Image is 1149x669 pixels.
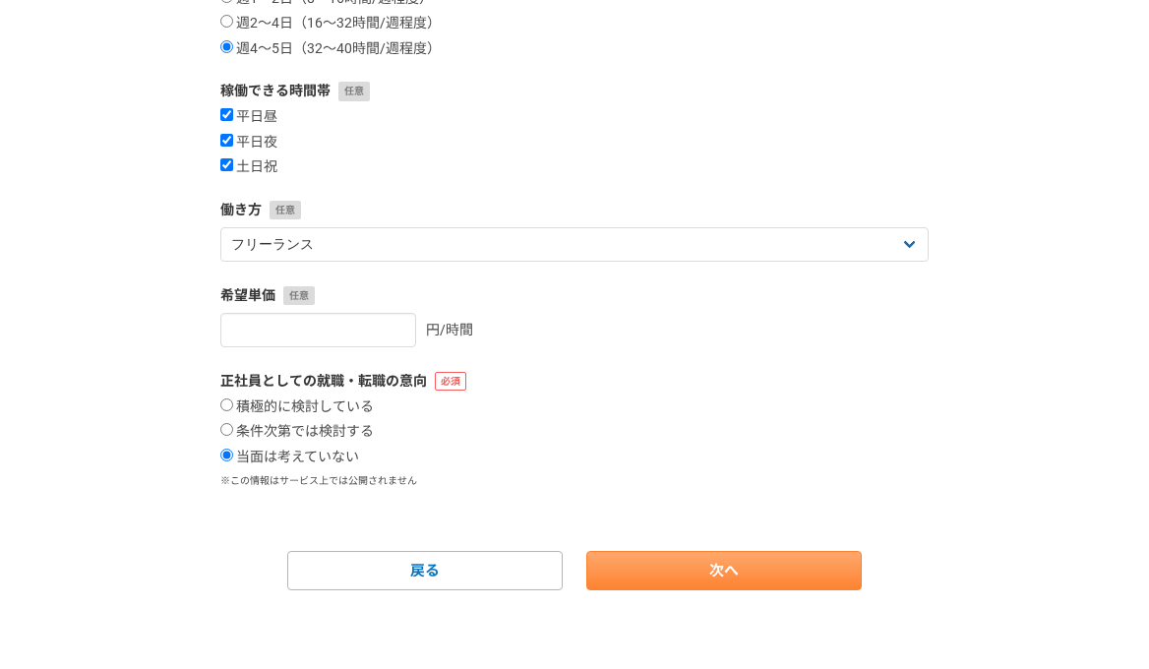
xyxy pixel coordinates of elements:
input: 当面は考えていない [220,449,233,461]
label: 週4〜5日（32〜40時間/週程度） [220,40,441,58]
label: 平日夜 [220,134,277,152]
input: 土日祝 [220,158,233,171]
label: 積極的に検討している [220,398,374,416]
a: 次へ [586,551,862,590]
label: 正社員としての就職・転職の意向 [220,371,929,392]
span: 円/時間 [426,322,473,337]
input: 平日昼 [220,108,233,121]
input: 条件次第では検討する [220,423,233,436]
input: 週4〜5日（32〜40時間/週程度） [220,40,233,53]
input: 平日夜 [220,134,233,147]
label: 週2〜4日（16〜32時間/週程度） [220,15,441,32]
a: 戻る [287,551,563,590]
input: 積極的に検討している [220,398,233,411]
label: 希望単価 [220,285,929,306]
label: 土日祝 [220,158,277,176]
p: ※この情報はサービス上では公開されません [220,473,929,488]
label: 働き方 [220,200,929,220]
label: 当面は考えていない [220,449,359,466]
label: 条件次第では検討する [220,423,374,441]
label: 稼働できる時間帯 [220,81,929,101]
input: 週2〜4日（16〜32時間/週程度） [220,15,233,28]
label: 平日昼 [220,108,277,126]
